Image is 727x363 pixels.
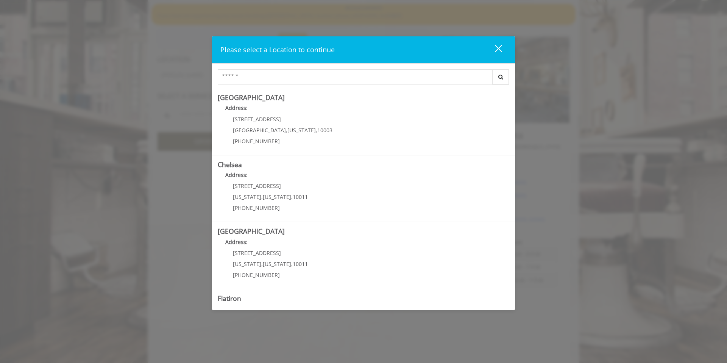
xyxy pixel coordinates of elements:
[233,116,281,123] span: [STREET_ADDRESS]
[291,260,293,268] span: ,
[286,127,287,134] span: ,
[225,238,248,246] b: Address:
[233,138,280,145] span: [PHONE_NUMBER]
[233,204,280,211] span: [PHONE_NUMBER]
[218,93,285,102] b: [GEOGRAPHIC_DATA]
[220,45,335,54] span: Please select a Location to continue
[261,260,263,268] span: ,
[225,305,248,312] b: Address:
[225,104,248,111] b: Address:
[233,249,281,257] span: [STREET_ADDRESS]
[218,69,493,84] input: Search Center
[218,160,242,169] b: Chelsea
[233,193,261,200] span: [US_STATE]
[263,260,291,268] span: [US_STATE]
[263,193,291,200] span: [US_STATE]
[218,69,509,88] div: Center Select
[287,127,316,134] span: [US_STATE]
[218,227,285,236] b: [GEOGRAPHIC_DATA]
[291,193,293,200] span: ,
[225,171,248,178] b: Address:
[233,271,280,279] span: [PHONE_NUMBER]
[233,260,261,268] span: [US_STATE]
[293,193,308,200] span: 10011
[316,127,317,134] span: ,
[261,193,263,200] span: ,
[233,127,286,134] span: [GEOGRAPHIC_DATA]
[233,182,281,189] span: [STREET_ADDRESS]
[293,260,308,268] span: 10011
[481,42,507,58] button: close dialog
[496,74,505,80] i: Search button
[486,44,501,56] div: close dialog
[317,127,332,134] span: 10003
[218,294,241,303] b: Flatiron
